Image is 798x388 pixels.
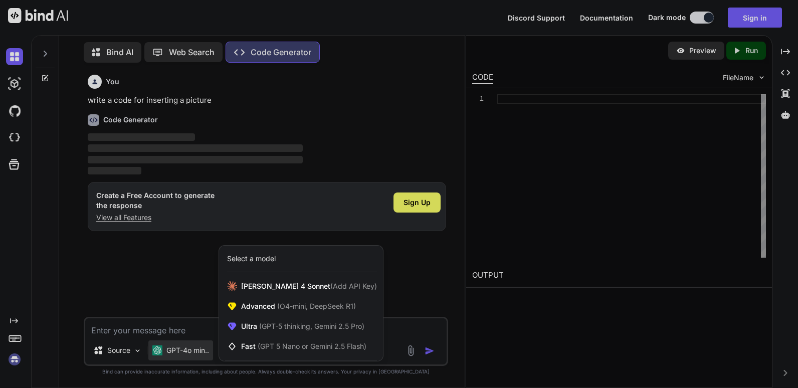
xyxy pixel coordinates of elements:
[257,322,364,330] span: (GPT-5 thinking, Gemini 2.5 Pro)
[241,281,377,291] span: [PERSON_NAME] 4 Sonnet
[241,321,364,331] span: Ultra
[330,282,377,290] span: (Add API Key)
[258,342,366,350] span: (GPT 5 Nano or Gemini 2.5 Flash)
[275,302,356,310] span: (O4-mini, DeepSeek R1)
[241,341,366,351] span: Fast
[241,301,356,311] span: Advanced
[227,254,276,264] div: Select a model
